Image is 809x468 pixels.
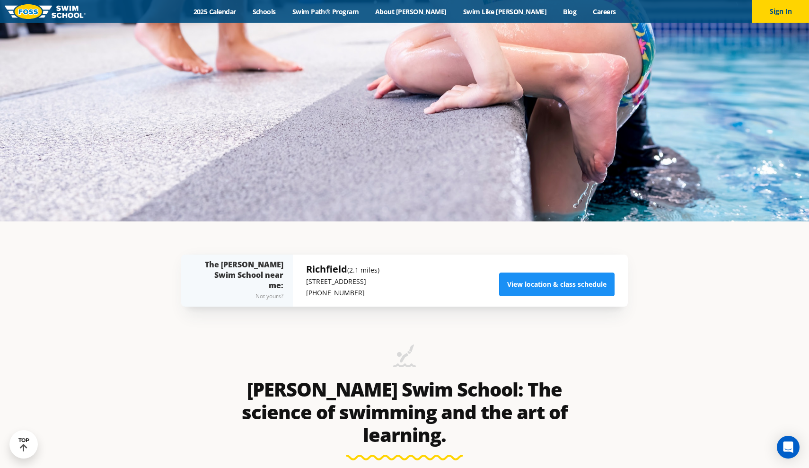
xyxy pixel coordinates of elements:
p: [PHONE_NUMBER] [306,287,379,299]
small: (2.1 miles) [347,265,379,274]
p: [STREET_ADDRESS] [306,276,379,287]
div: The [PERSON_NAME] Swim School near me: [200,259,283,302]
img: icon-swimming-diving-2.png [393,344,416,373]
div: Open Intercom Messenger [777,436,800,459]
a: About [PERSON_NAME] [367,7,455,16]
a: Schools [244,7,284,16]
a: 2025 Calendar [185,7,244,16]
a: Careers [585,7,624,16]
img: FOSS Swim School Logo [5,4,86,19]
a: Blog [555,7,585,16]
a: Swim Like [PERSON_NAME] [455,7,555,16]
a: Swim Path® Program [284,7,367,16]
div: Not yours? [200,291,283,302]
a: View location & class schedule [499,273,615,296]
h5: Richfield [306,263,379,276]
div: TOP [18,437,29,452]
h2: [PERSON_NAME] Swim School: The science of swimming and the art of learning. [229,378,580,446]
